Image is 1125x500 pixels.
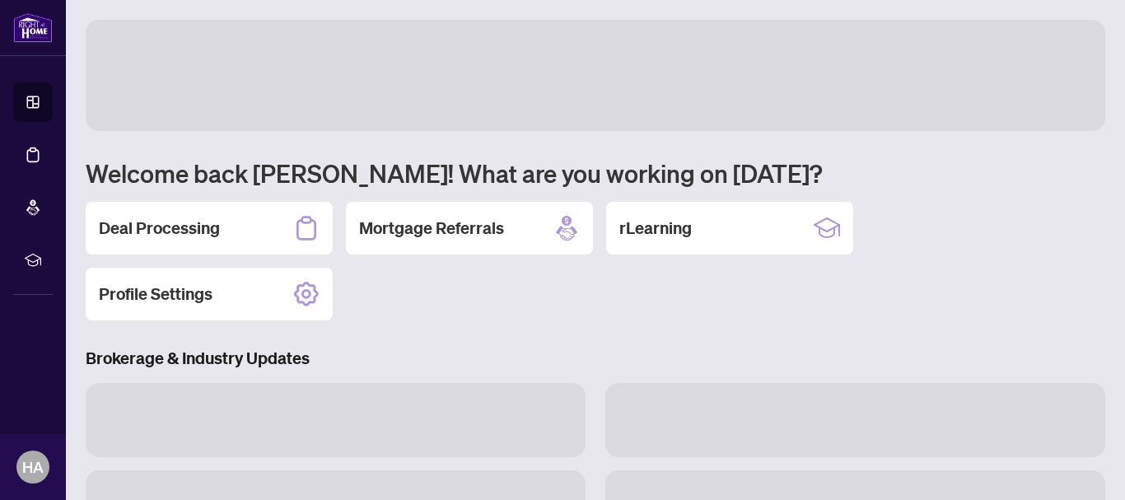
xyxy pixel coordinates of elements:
[619,217,692,240] h2: rLearning
[86,347,1105,370] h3: Brokerage & Industry Updates
[99,217,220,240] h2: Deal Processing
[22,456,44,479] span: HA
[13,12,53,43] img: logo
[359,217,504,240] h2: Mortgage Referrals
[86,157,1105,189] h1: Welcome back [PERSON_NAME]! What are you working on [DATE]?
[99,283,212,306] h2: Profile Settings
